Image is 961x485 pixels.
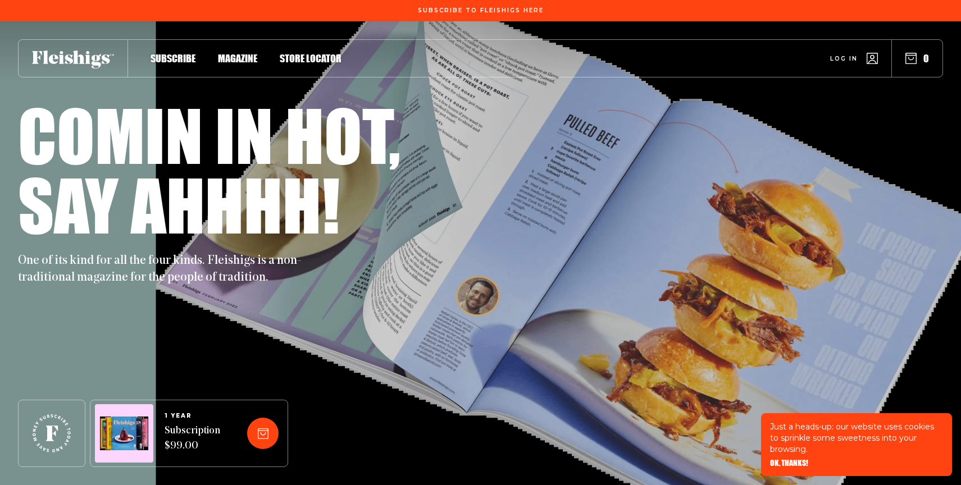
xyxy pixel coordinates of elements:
button: OK, THANKS! [770,459,808,467]
a: Subscribe To Fleishigs Here [416,7,546,13]
a: 1 YEARSubscription $99.00 [165,413,220,454]
p: One of its kind for all the four kinds. Fleishigs is a non-traditional magazine for the people of... [18,253,310,286]
h1: Say ahhhh! [18,170,340,239]
span: Subscribe To Fleishigs Here [418,7,544,14]
a: Store locator [280,51,341,66]
button: 0 [905,52,929,65]
span: Subscribe [151,52,195,65]
h1: Comin in hot, [18,100,400,170]
p: Just a heads-up: our website uses cookies to sprinkle some sweetness into your browsing. [770,421,943,455]
span: Log in [830,54,858,63]
span: Subscription $99.00 [165,424,220,454]
a: Log in [830,53,878,64]
span: 1 YEAR [165,413,220,419]
img: Magazines image [100,417,148,451]
a: Subscribe [151,51,195,66]
span: Store locator [280,52,341,65]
